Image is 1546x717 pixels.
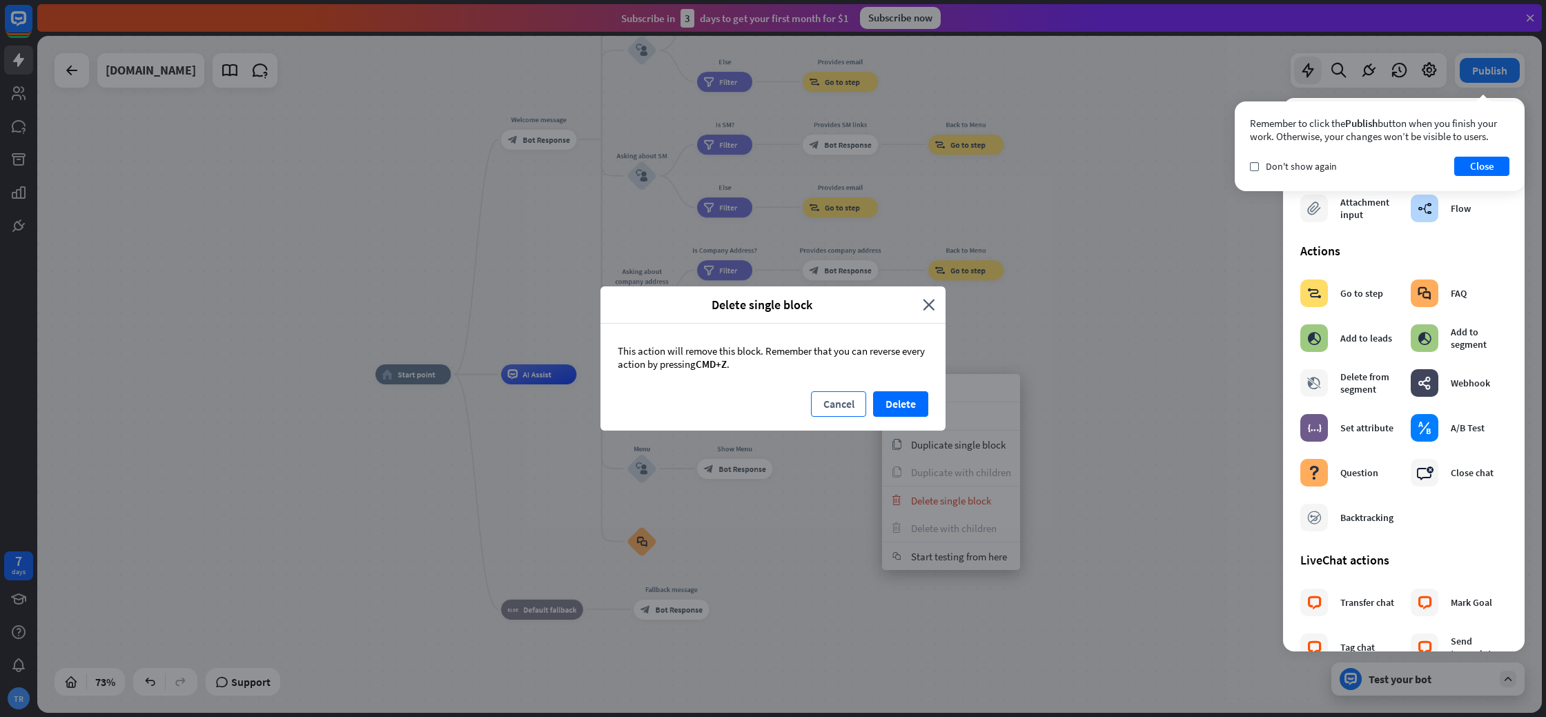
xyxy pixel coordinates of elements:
[1345,117,1378,130] span: Publish
[1451,377,1490,389] div: Webhook
[11,6,52,47] button: Open LiveChat chat widget
[1307,596,1322,609] i: block_livechat
[873,391,928,417] button: Delete
[1300,552,1507,568] div: LiveChat actions
[1418,202,1432,215] i: builder_tree
[1307,421,1322,435] i: block_set_attribute
[1451,422,1485,434] div: A/B Test
[1340,596,1394,609] div: Transfer chat
[1300,243,1507,259] div: Actions
[1418,640,1432,654] i: block_livechat
[1416,466,1434,480] i: block_close_chat
[600,324,946,391] div: This action will remove this block. Remember that you can reverse every action by pressing .
[1340,511,1393,524] div: Backtracking
[1307,331,1321,345] i: block_add_to_segment
[1451,287,1467,299] div: FAQ
[1451,596,1492,609] div: Mark Goal
[811,391,866,417] button: Cancel
[1307,466,1321,480] i: block_question
[1340,332,1392,344] div: Add to leads
[1451,466,1494,479] div: Close chat
[1307,376,1321,390] i: block_delete_from_segment
[1340,287,1383,299] div: Go to step
[696,357,727,371] span: CMD+Z
[1418,331,1431,345] i: block_add_to_segment
[1307,202,1321,215] i: block_attachment
[1340,466,1378,479] div: Question
[1307,286,1322,300] i: block_goto
[1340,196,1397,221] div: Attachment input
[1418,376,1431,390] i: webhooks
[1266,160,1337,173] span: Don't show again
[1451,635,1507,660] div: Send transcript
[1418,286,1431,300] i: block_faq
[611,297,912,313] span: Delete single block
[1418,421,1431,435] i: block_ab_testing
[1418,596,1432,609] i: block_livechat
[1250,117,1509,143] div: Remember to click the button when you finish your work. Otherwise, your changes won’t be visible ...
[1451,202,1471,215] div: Flow
[923,297,935,313] i: close
[1454,157,1509,176] button: Close
[1307,640,1322,654] i: block_livechat
[1340,422,1393,434] div: Set attribute
[1451,326,1507,351] div: Add to segment
[1307,511,1322,524] i: block_backtracking
[1340,371,1397,395] div: Delete from segment
[1340,641,1375,654] div: Tag chat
